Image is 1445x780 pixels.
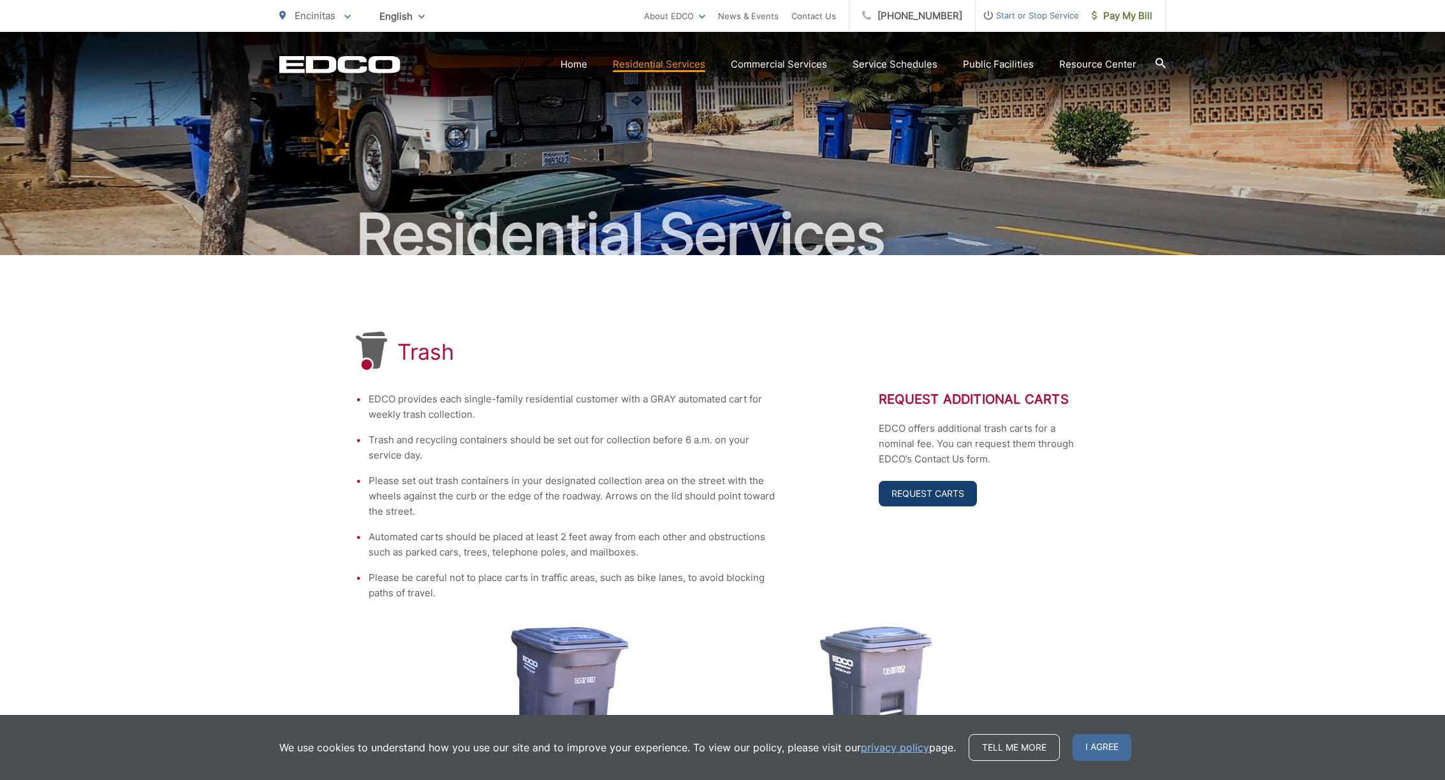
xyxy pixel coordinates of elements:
a: Contact Us [791,8,836,24]
a: EDCD logo. Return to the homepage. [279,55,400,73]
a: Commercial Services [731,57,827,72]
li: Please be careful not to place carts in traffic areas, such as bike lanes, to avoid blocking path... [369,570,777,601]
h2: Residential Services [279,203,1166,267]
a: Public Facilities [963,57,1034,72]
a: Service Schedules [853,57,937,72]
span: Pay My Bill [1092,8,1152,24]
li: Trash and recycling containers should be set out for collection before 6 a.m. on your service day. [369,432,777,463]
a: Request Carts [879,481,977,506]
a: privacy policy [861,740,929,755]
a: Residential Services [613,57,705,72]
a: News & Events [718,8,779,24]
span: I agree [1073,734,1131,761]
span: Encinitas [295,10,335,22]
a: Resource Center [1059,57,1136,72]
span: English [370,5,434,27]
p: EDCO offers additional trash carts for a nominal fee. You can request them through EDCO’s Contact... [879,421,1089,467]
a: About EDCO [644,8,705,24]
h2: Request Additional Carts [879,392,1089,407]
h1: Trash [397,339,454,365]
a: Home [561,57,587,72]
li: EDCO provides each single-family residential customer with a GRAY automated cart for weekly trash... [369,392,777,422]
li: Automated carts should be placed at least 2 feet away from each other and obstructions such as pa... [369,529,777,560]
li: Please set out trash containers in your designated collection area on the street with the wheels ... [369,473,777,519]
a: Tell me more [969,734,1060,761]
p: We use cookies to understand how you use our site and to improve your experience. To view our pol... [279,740,956,755]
